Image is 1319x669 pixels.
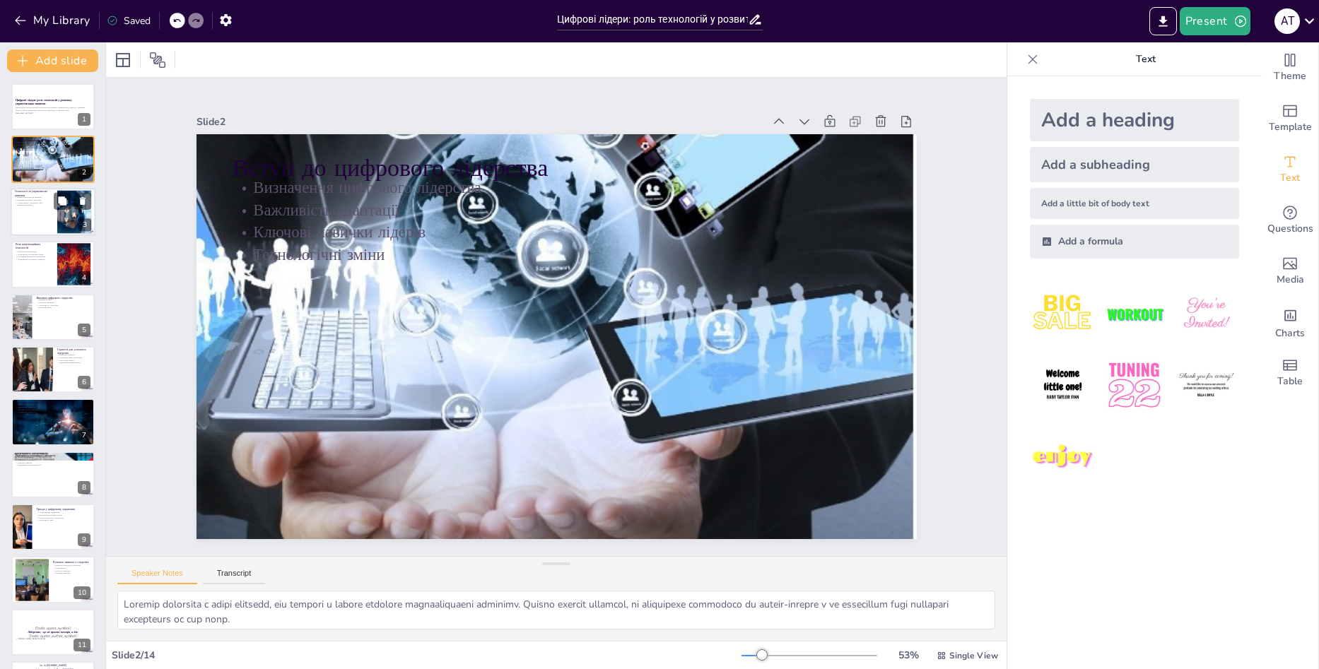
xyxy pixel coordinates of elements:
img: 7.jpeg [1030,425,1096,490]
p: Go to [16,664,90,668]
div: 1 [78,113,90,126]
div: Add images, graphics, shapes or video [1262,246,1318,297]
p: Text [1044,42,1248,76]
p: Відкритість до нових ідей [16,409,90,412]
p: Постійне навчання [53,572,90,574]
span: Table [1277,374,1303,389]
button: Delete Slide [74,192,91,209]
p: Вивчення прикладів [16,403,90,406]
button: Add slide [7,49,98,72]
p: Вплив технологій на рішення [15,196,53,199]
span: Charts [1275,326,1305,341]
p: Залучення команд [57,359,90,362]
span: Text [1280,170,1300,186]
img: 4.jpeg [1030,353,1096,418]
p: Підвищення продуктивності [16,464,90,467]
p: Адаптація до змін [36,519,90,522]
p: Адаптація до технологій [36,304,90,307]
button: Duplicate Slide [54,192,71,209]
p: Вступ до цифрового лідерства [16,138,90,142]
div: Slide 2 / 14 [112,649,741,662]
div: 11 [11,609,95,656]
div: 9 [11,504,95,550]
img: 2.jpeg [1101,281,1167,347]
p: Швидкість змін [36,298,90,301]
div: 8 [78,481,90,494]
div: Add charts and graphs [1262,297,1318,348]
div: Get real-time input from your audience [1262,195,1318,246]
p: Важливість комунікації [16,251,53,254]
div: 5 [78,324,90,336]
div: 3 [11,188,95,236]
p: Generated with [URL] [16,112,90,114]
span: Single View [949,650,998,661]
div: 6 [11,346,95,393]
p: Технологічні зміни [16,148,90,151]
div: Add a subheading [1030,147,1239,182]
div: 10 [11,556,95,603]
p: Приклади успішних цифрових лідерів [16,401,90,405]
p: Гнучкі методи управління [36,511,90,514]
p: Презентація розгляне вплив технологій на розвиток управлінських навичок у цифрову епоху, а також ... [16,107,90,112]
strong: Цифрові лідери: роль технологій у розвитку управлінських навичок [16,98,72,106]
p: Оптимізація процесів [16,411,90,414]
div: Add a little bit of body text [1030,188,1239,219]
button: Present [1180,7,1250,35]
div: 6 [78,376,90,389]
div: 4 [78,271,90,284]
p: Роль комунікаційних технологій [16,242,53,250]
p: Визначення цифрового лідерства [16,141,90,143]
div: 3 [78,218,91,231]
p: Інтеграція нових технологій [57,356,90,359]
p: Переваги штучного інтелекту [15,199,53,201]
p: Інноваційні рішення [16,406,90,409]
p: Підвищення ефективності [57,362,90,365]
div: 2 [78,166,90,179]
p: [PERSON_NAME] [PERSON_NAME] [16,637,90,640]
p: Розвиток навичок у студентів [53,560,90,564]
div: Add a table [1262,348,1318,398]
button: Transcript [203,569,266,584]
img: 1.jpeg [1030,281,1096,347]
button: My Library [11,9,96,32]
p: Культурні зміни [36,306,90,309]
button: Export to PowerPoint [1149,7,1177,35]
div: А Т [1274,8,1300,34]
button: Speaker Notes [117,569,197,584]
div: 4 [11,241,95,288]
p: Інструменти онлайн-комунікації [16,253,53,256]
img: 3.jpeg [1173,281,1239,347]
div: Add a heading [1030,99,1239,141]
div: 11 [74,639,90,651]
span: Theme [1274,69,1306,84]
div: Add text boxes [1262,144,1318,195]
strong: Лідерство - це не просто позиція, а дія. [28,630,78,634]
p: Розвиток навичок [16,461,90,464]
p: [Todo: quote_author_symbol] [16,633,90,639]
button: А Т [1274,7,1300,35]
p: Тренди у цифровому управлінні [36,507,90,511]
p: Аналіз даних у реальному часі [15,201,53,204]
p: Технологічні зміни [240,210,886,300]
p: Створення відкритого середовища [16,256,53,259]
p: Ключові навички лідерів [242,188,889,278]
p: Стратегії для успішного лідерства [57,348,90,355]
p: Вступ до цифрового лідерства [248,118,896,220]
p: Важливість емоційного інтелекту [16,453,90,457]
p: Підвищення залученості команди [16,259,53,261]
p: Робота в командах [53,569,90,572]
span: Questions [1267,221,1313,237]
div: 8 [11,451,95,498]
p: Виклики цифрового лідерства [36,295,90,300]
span: Media [1277,272,1304,288]
span: Template [1269,119,1312,135]
p: Визначення цифрового лідерства [247,143,893,234]
strong: [DOMAIN_NAME] [47,664,67,668]
div: 53 % [891,649,925,662]
div: Layout [112,49,134,71]
div: 5 [11,294,95,341]
div: 7 [11,398,95,445]
span: Position [149,52,166,69]
p: Розвиток критичного мислення [53,564,90,567]
input: Insert title [557,9,748,30]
